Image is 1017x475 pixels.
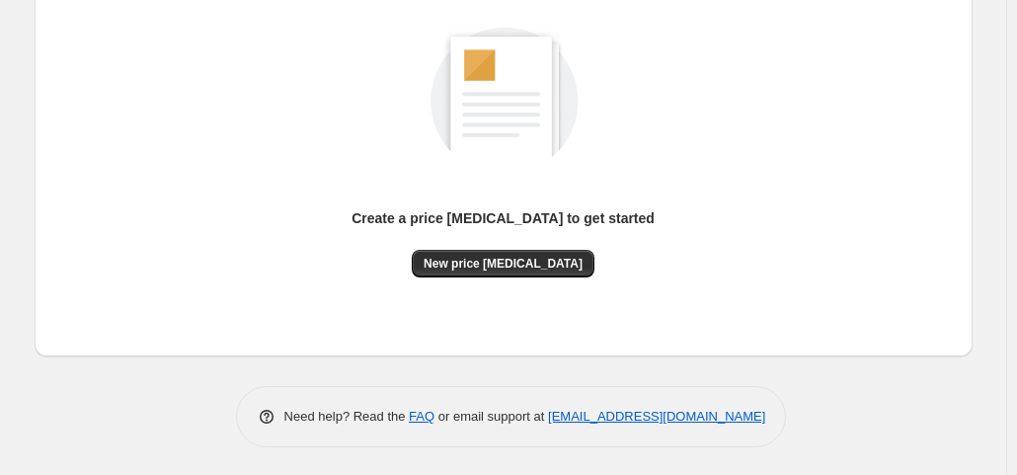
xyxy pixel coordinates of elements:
span: or email support at [434,409,548,424]
p: Create a price [MEDICAL_DATA] to get started [352,208,655,228]
span: New price [MEDICAL_DATA] [424,256,583,272]
span: Need help? Read the [284,409,410,424]
a: [EMAIL_ADDRESS][DOMAIN_NAME] [548,409,765,424]
button: New price [MEDICAL_DATA] [412,250,594,277]
a: FAQ [409,409,434,424]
